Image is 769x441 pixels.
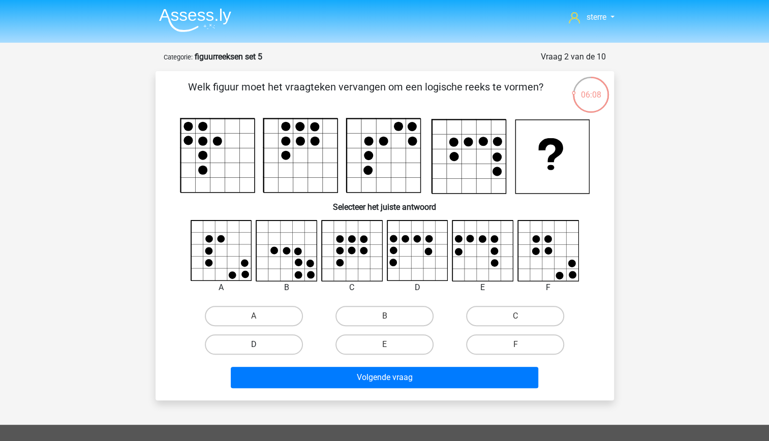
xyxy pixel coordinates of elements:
div: E [444,281,521,294]
label: F [466,334,564,355]
div: B [248,281,325,294]
button: Volgende vraag [231,367,538,388]
div: D [379,281,456,294]
a: sterre [565,11,618,23]
div: C [314,281,390,294]
label: A [205,306,303,326]
div: F [510,281,587,294]
span: sterre [586,12,606,22]
h6: Selecteer het juiste antwoord [172,194,598,212]
small: Categorie: [164,53,193,61]
label: B [335,306,434,326]
label: E [335,334,434,355]
label: D [205,334,303,355]
div: Vraag 2 van de 10 [541,51,606,63]
strong: figuurreeksen set 5 [195,52,262,61]
img: Assessly [159,8,231,32]
label: C [466,306,564,326]
p: Welk figuur moet het vraagteken vervangen om een logische reeks te vormen? [172,79,560,110]
div: 06:08 [572,76,610,101]
div: A [183,281,260,294]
